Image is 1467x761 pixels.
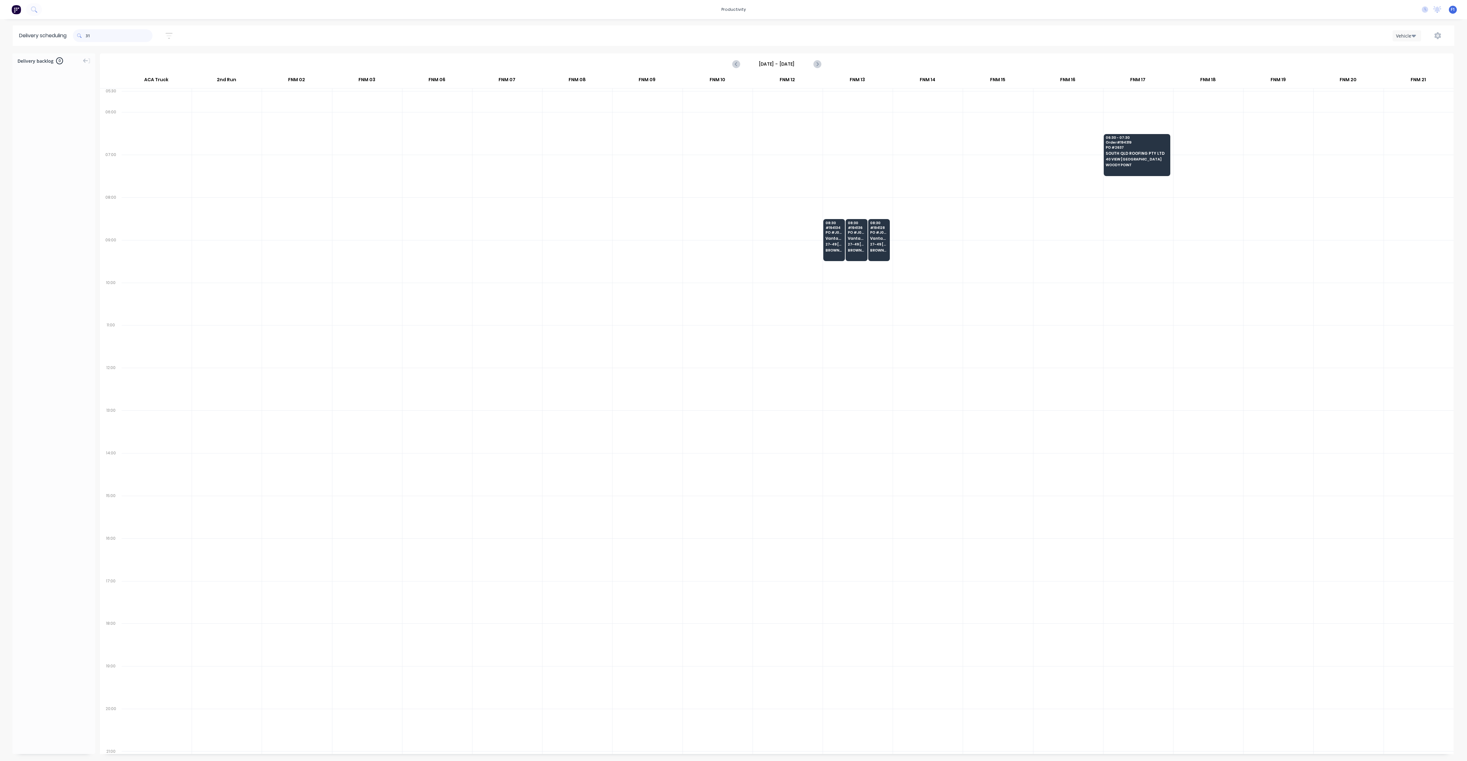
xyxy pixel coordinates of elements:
span: PO # 2637 [1106,146,1167,149]
span: 06:30 - 07:30 [1106,136,1167,139]
div: 17:00 [100,577,122,620]
span: PO # J004498 [870,231,888,234]
div: FNM 16 [1033,74,1102,88]
div: FNM 19 [1243,74,1313,88]
div: FNM 13 [823,74,892,88]
span: Vantage Point Roofing Pty Ltd [826,236,843,240]
div: FNM 17 [1103,74,1173,88]
div: 10:00 [100,279,122,322]
div: 11:00 [100,321,122,364]
div: ACA Truck [121,74,191,88]
span: 08:30 [848,221,865,225]
span: 08:30 [870,221,888,225]
span: Vantage Point Roofing Pty Ltd [870,236,888,240]
span: SOUTH QLD ROOFING PTY LTD [1106,151,1167,155]
div: 15:00 [100,492,122,535]
div: FNM 21 [1383,74,1453,88]
span: # 194136 [848,226,865,230]
div: 2nd Run [192,74,261,88]
div: FNM 14 [893,74,962,88]
div: 07:00 [100,151,122,194]
span: 0 [56,57,63,64]
div: FNM 20 [1313,74,1383,88]
span: BROWNS PLAINS [870,248,888,252]
div: 16:00 [100,535,122,577]
div: 06:00 [100,108,122,151]
span: # 194134 [826,226,843,230]
div: FNM 18 [1173,74,1243,88]
span: WOODY POINT [1106,163,1167,167]
div: 20:00 [100,705,122,748]
div: FNM 07 [472,74,542,88]
div: 05:30 [100,87,122,108]
div: Delivery scheduling [13,25,73,46]
button: Vehicle [1393,30,1421,41]
div: 14:00 [100,449,122,492]
div: 13:00 [100,407,122,449]
span: BROWNS PLAINS [826,248,843,252]
span: BROWNS PLAINS [848,248,865,252]
span: Order # 194319 [1106,140,1167,144]
span: 27-49 [GEOGRAPHIC_DATA] [870,242,888,246]
div: FNM 10 [682,74,752,88]
div: 09:00 [100,236,122,279]
span: Delivery backlog [18,58,53,64]
div: FNM 12 [753,74,822,88]
div: FNM 09 [612,74,682,88]
input: Search for orders [86,29,152,42]
span: 27-49 [GEOGRAPHIC_DATA] [848,242,865,246]
div: 08:00 [100,194,122,236]
div: 21:00 [100,748,122,755]
div: FNM 15 [963,74,1032,88]
div: 18:00 [100,620,122,662]
span: PO # J004501 [826,231,843,234]
div: FNM 08 [542,74,612,88]
span: Vantage Point Roofing Pty Ltd [848,236,865,240]
div: Vehicle [1396,32,1414,39]
img: Factory [11,5,21,14]
div: 19:00 [100,662,122,705]
div: productivity [718,5,749,14]
span: 40 VIEW [GEOGRAPHIC_DATA] [1106,157,1167,161]
span: PO # J004499 [848,231,865,234]
div: FNM 02 [262,74,331,88]
span: F1 [1451,7,1455,12]
div: 12:00 [100,364,122,407]
div: FNM 03 [332,74,401,88]
span: 27-49 [GEOGRAPHIC_DATA] [826,242,843,246]
span: # 194128 [870,226,888,230]
span: 08:30 [826,221,843,225]
div: FNM 06 [402,74,472,88]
